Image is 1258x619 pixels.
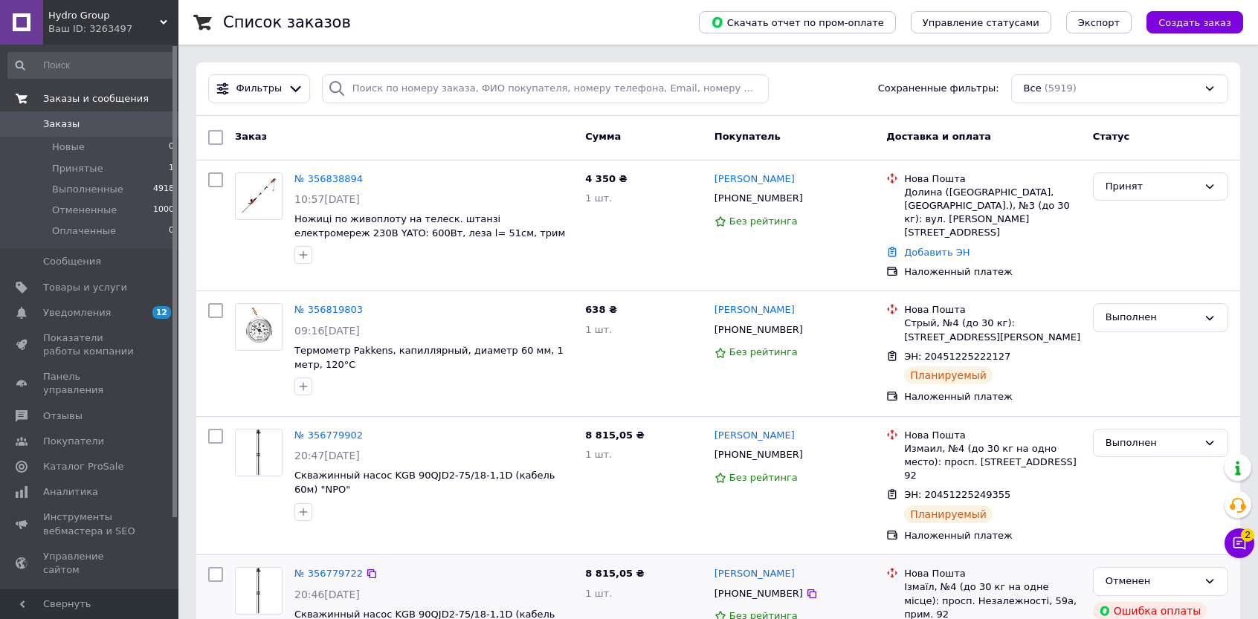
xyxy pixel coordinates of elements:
[235,567,283,615] a: Фото товару
[904,186,1081,240] div: Долина ([GEOGRAPHIC_DATA], [GEOGRAPHIC_DATA].), №3 (до 30 кг): вул. [PERSON_NAME][STREET_ADDRESS]
[43,485,98,499] span: Аналитика
[1146,11,1243,33] button: Создать заказ
[294,470,555,495] a: Скважинный насос KGB 90QJD2-75/18-1,1D (кабель 60м) "NPO"
[1106,179,1198,195] div: Принят
[153,183,174,196] span: 4918
[1158,17,1231,28] span: Создать заказ
[904,303,1081,317] div: Нова Пошта
[904,265,1081,279] div: Наложенный платеж
[1106,310,1198,325] div: Выполнен
[1093,131,1130,142] span: Статус
[43,511,138,537] span: Инструменты вебмастера и SEO
[48,9,160,22] span: Hydro Group
[52,183,123,196] span: Выполненные
[294,304,363,315] a: № 356819803
[878,82,999,96] span: Сохраненные фильтры:
[904,366,993,384] div: Планируемый
[715,567,795,581] a: [PERSON_NAME]
[1132,16,1243,27] a: Создать заказ
[322,74,769,103] input: Поиск по номеру заказа, ФИО покупателя, номеру телефона, Email, номеру накладной
[1078,17,1120,28] span: Экспорт
[48,22,178,36] div: Ваш ID: 3263497
[235,303,283,351] a: Фото товару
[43,435,104,448] span: Покупатели
[923,17,1039,28] span: Управление статусами
[236,568,282,614] img: Фото товару
[904,489,1010,500] span: ЭН: 20451225249355
[1066,11,1132,33] button: Экспорт
[1024,82,1042,96] span: Все
[712,189,806,208] div: [PHONE_NUMBER]
[294,173,363,184] a: № 356838894
[294,325,360,337] span: 09:16[DATE]
[52,204,117,217] span: Отмененные
[585,131,621,142] span: Сумма
[153,204,174,217] span: 1000
[43,255,101,268] span: Сообщения
[294,430,363,441] a: № 356779902
[294,450,360,461] span: 20:47[DATE]
[294,213,565,252] a: Ножиці по живоплоту на телеск. штанзі електромереж 230В YATO: 600Вт, леза l= 51см, трим l= 207-274с
[585,588,612,599] span: 1 шт.
[886,131,991,142] span: Доставка и оплата
[711,16,884,29] span: Скачать отчет по пром-оплате
[904,351,1010,362] span: ЭН: 20451225222127
[7,52,175,79] input: Поиск
[43,550,138,577] span: Управление сайтом
[729,215,798,227] span: Без рейтинга
[236,430,282,476] img: Фото товару
[1106,574,1198,589] div: Отменен
[52,162,103,175] span: Принятые
[585,173,627,184] span: 4 350 ₴
[294,568,363,579] a: № 356779722
[43,409,83,423] span: Отзывы
[52,140,85,154] span: Новые
[904,529,1081,542] div: Наложенный платеж
[715,303,795,317] a: [PERSON_NAME]
[911,11,1051,33] button: Управление статусами
[43,460,123,473] span: Каталог ProSale
[152,306,171,319] span: 12
[715,429,795,443] a: [PERSON_NAME]
[169,162,174,175] span: 1
[52,224,116,238] span: Оплаченные
[294,589,360,600] span: 20:46[DATE]
[169,140,174,154] span: 0
[43,306,111,320] span: Уведомления
[223,13,351,31] h1: Список заказов
[236,304,282,350] img: Фото товару
[585,192,612,204] span: 1 шт.
[712,445,806,464] div: [PHONE_NUMBER]
[235,131,267,142] span: Заказ
[43,370,138,397] span: Панель управления
[904,505,993,523] div: Планируемый
[43,331,138,358] span: Показатели работы компании
[904,247,970,258] a: Добавить ЭН
[585,324,612,335] span: 1 шт.
[712,584,806,603] div: [PHONE_NUMBER]
[1225,528,1254,558] button: Чат с покупателем2
[712,320,806,340] div: [PHONE_NUMBER]
[904,429,1081,442] div: Нова Пошта
[904,390,1081,404] div: Наложенный платеж
[294,345,564,370] span: Термометр Pakkens, капиллярный, диаметр 60 мм, 1 метр, 120°C
[43,281,127,294] span: Товары и услуги
[235,172,283,220] a: Фото товару
[904,317,1081,343] div: Стрый, №4 (до 30 кг): [STREET_ADDRESS][PERSON_NAME]
[729,472,798,483] span: Без рейтинга
[43,117,80,131] span: Заказы
[729,346,798,357] span: Без рейтинга
[904,442,1081,483] div: Измаил, №4 (до 30 кг на одно место): просп. [STREET_ADDRESS] 92
[715,131,781,142] span: Покупатель
[236,82,283,96] span: Фильтры
[585,304,617,315] span: 638 ₴
[1106,435,1198,451] div: Выполнен
[585,449,612,460] span: 1 шт.
[294,193,360,205] span: 10:57[DATE]
[904,172,1081,186] div: Нова Пошта
[1241,528,1254,542] span: 2
[585,568,644,579] span: 8 815,05 ₴
[43,92,149,106] span: Заказы и сообщения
